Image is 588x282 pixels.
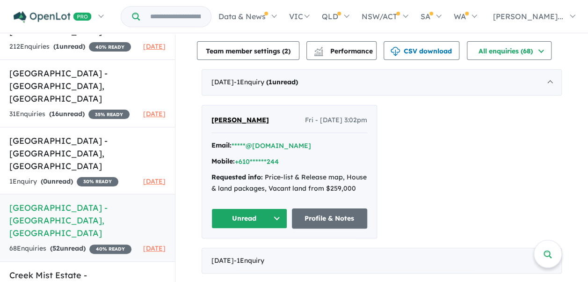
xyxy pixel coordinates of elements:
span: [DATE] [143,42,166,51]
span: [DATE] [143,177,166,186]
a: Profile & Notes [292,208,368,229]
div: [DATE] [202,69,562,96]
span: [PERSON_NAME] [211,116,269,124]
strong: ( unread) [53,42,85,51]
strong: ( unread) [266,78,298,86]
span: - 1 Enquir y [234,256,264,265]
h5: [GEOGRAPHIC_DATA] - [GEOGRAPHIC_DATA] , [GEOGRAPHIC_DATA] [9,134,166,172]
span: 1 [269,78,272,86]
strong: Mobile: [211,157,235,165]
strong: ( unread) [50,244,86,252]
img: download icon [391,47,400,56]
input: Try estate name, suburb, builder or developer [142,7,209,27]
span: 40 % READY [89,245,131,254]
span: Fri - [DATE] 3:02pm [305,115,367,126]
strong: ( unread) [49,110,85,118]
button: Team member settings (2) [197,41,299,60]
img: line-chart.svg [314,47,323,52]
img: Openlot PRO Logo White [14,11,92,23]
button: Performance [306,41,377,60]
button: All enquiries (68) [467,41,552,60]
h5: [GEOGRAPHIC_DATA] - [GEOGRAPHIC_DATA] , [GEOGRAPHIC_DATA] [9,67,166,105]
span: 35 % READY [88,110,130,119]
button: CSV download [384,41,459,60]
img: bar-chart.svg [314,50,323,56]
span: 40 % READY [89,42,131,52]
button: Unread [211,208,287,229]
span: 30 % READY [77,177,118,186]
span: [PERSON_NAME]... [493,12,563,21]
strong: Requested info: [211,173,263,181]
span: [DATE] [143,110,166,118]
span: - 1 Enquir y [234,78,298,86]
strong: Email: [211,141,232,149]
span: [DATE] [143,244,166,252]
a: [PERSON_NAME] [211,115,269,126]
span: 0 [43,177,47,186]
div: 68 Enquir ies [9,243,131,254]
span: 2 [284,47,288,55]
div: 31 Enquir ies [9,109,130,120]
div: Price-list & Release map, House & land packages, Vacant land from $259,000 [211,172,367,194]
div: 1 Enquir y [9,176,118,187]
h5: [GEOGRAPHIC_DATA] - [GEOGRAPHIC_DATA] , [GEOGRAPHIC_DATA] [9,201,166,239]
div: [DATE] [202,248,562,274]
span: 52 [52,244,60,252]
span: 16 [51,110,59,118]
strong: ( unread) [41,177,73,186]
div: 212 Enquir ies [9,41,131,52]
span: Performance [315,47,373,55]
span: 1 [56,42,59,51]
